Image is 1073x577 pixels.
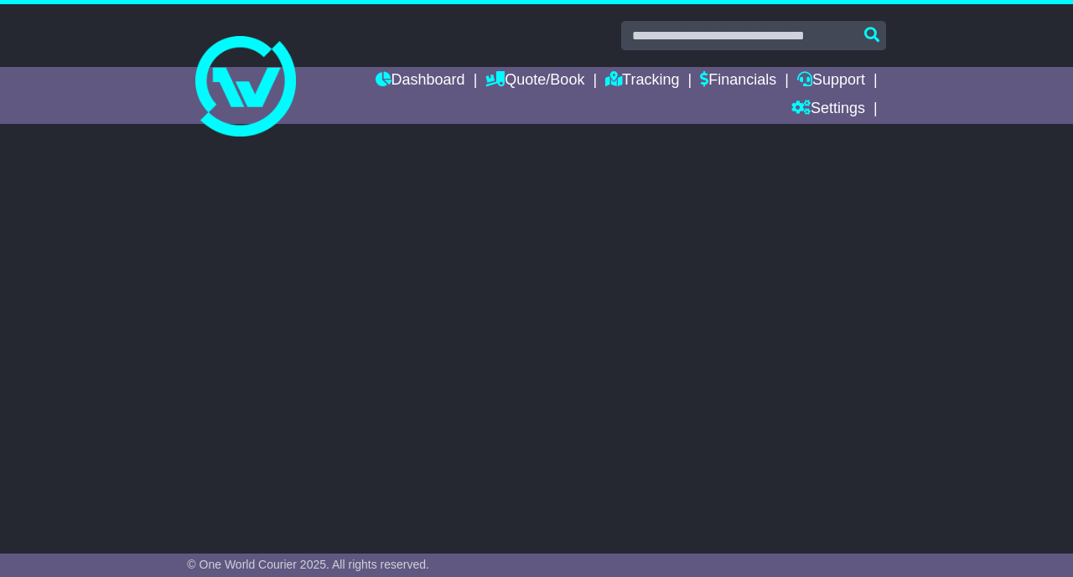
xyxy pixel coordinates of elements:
span: © One World Courier 2025. All rights reserved. [187,558,429,571]
a: Settings [791,95,865,124]
a: Tracking [605,67,679,95]
a: Dashboard [376,67,465,95]
a: Support [797,67,865,95]
a: Quote/Book [485,67,584,95]
a: Financials [700,67,776,95]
